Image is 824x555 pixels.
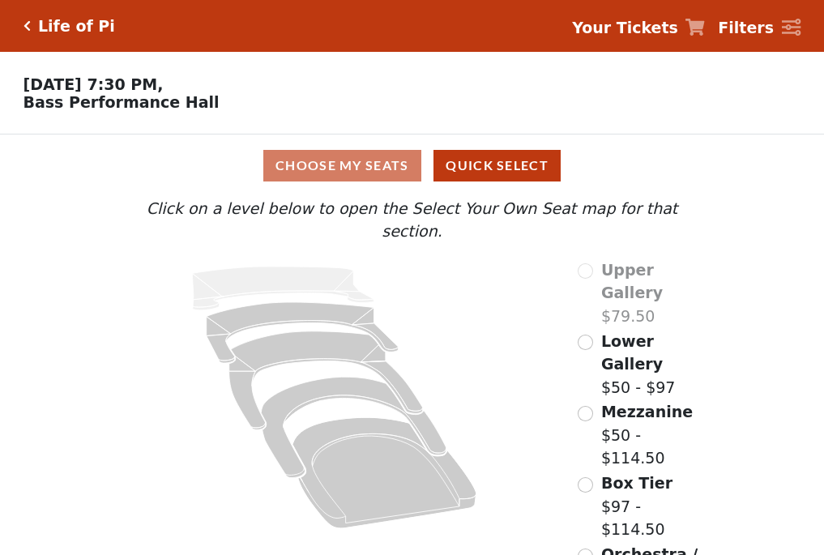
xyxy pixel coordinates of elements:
[38,17,115,36] h5: Life of Pi
[718,19,774,36] strong: Filters
[601,403,693,421] span: Mezzanine
[572,16,705,40] a: Your Tickets
[601,474,672,492] span: Box Tier
[601,258,710,328] label: $79.50
[718,16,801,40] a: Filters
[601,261,663,302] span: Upper Gallery
[23,20,31,32] a: Click here to go back to filters
[601,332,663,374] span: Lower Gallery
[601,400,710,470] label: $50 - $114.50
[433,150,561,181] button: Quick Select
[114,197,709,243] p: Click on a level below to open the Select Your Own Seat map for that section.
[193,267,374,310] path: Upper Gallery - Seats Available: 0
[207,302,399,363] path: Lower Gallery - Seats Available: 167
[601,472,710,541] label: $97 - $114.50
[601,330,710,399] label: $50 - $97
[293,417,477,528] path: Orchestra / Parterre Circle - Seats Available: 39
[572,19,678,36] strong: Your Tickets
